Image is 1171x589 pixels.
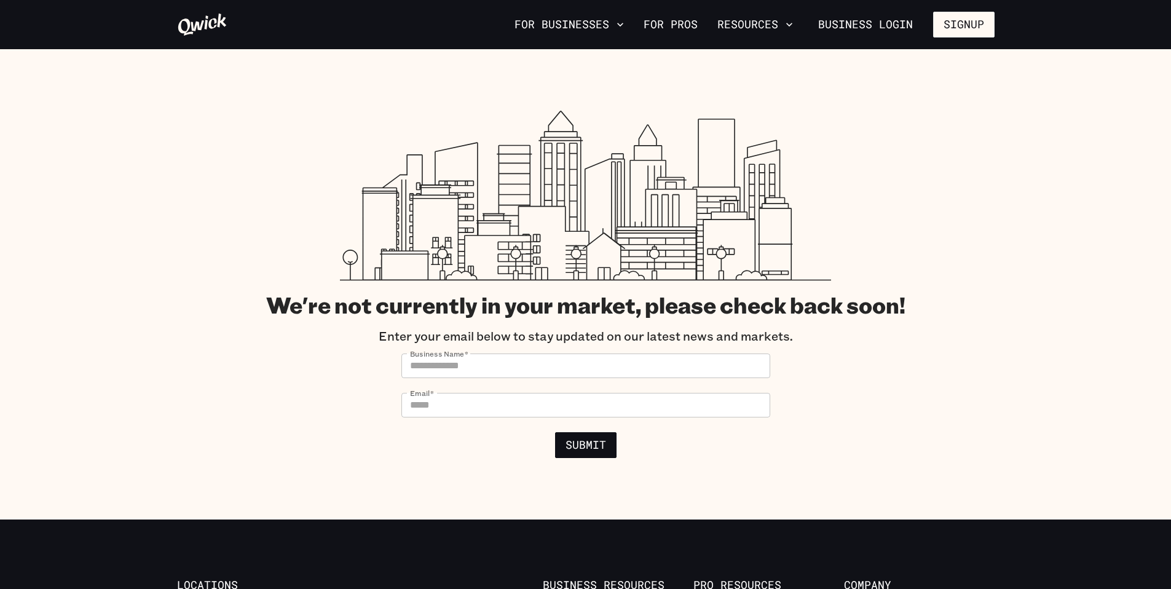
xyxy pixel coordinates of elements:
a: Business Login [808,12,923,38]
label: Business Name [410,348,468,358]
p: Enter your email below to stay updated on our latest news and markets. [379,328,793,344]
button: Submit [555,432,617,458]
button: For Businesses [510,14,629,35]
label: Email [410,387,434,398]
button: Resources [712,14,798,35]
button: Signup [933,12,995,38]
a: For Pros [639,14,703,35]
span: We're not currently in your market, please check back soon! [266,290,905,320]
